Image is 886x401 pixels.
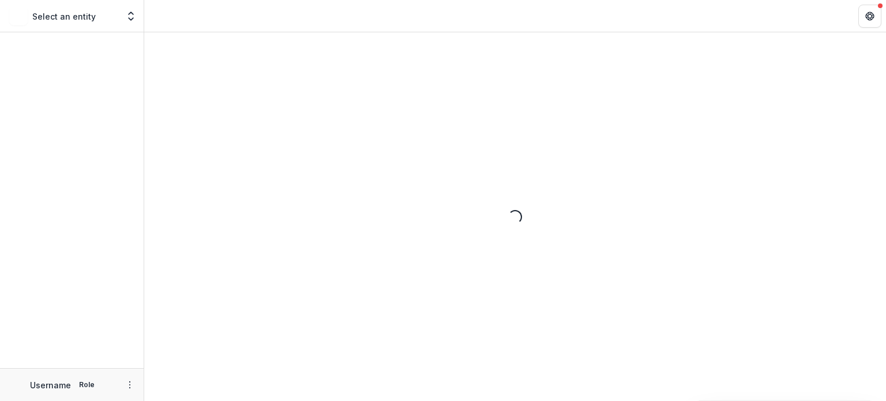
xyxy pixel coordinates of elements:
[30,379,71,391] p: Username
[76,380,98,390] p: Role
[858,5,881,28] button: Get Help
[123,5,139,28] button: Open entity switcher
[123,378,137,392] button: More
[32,10,96,23] p: Select an entity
